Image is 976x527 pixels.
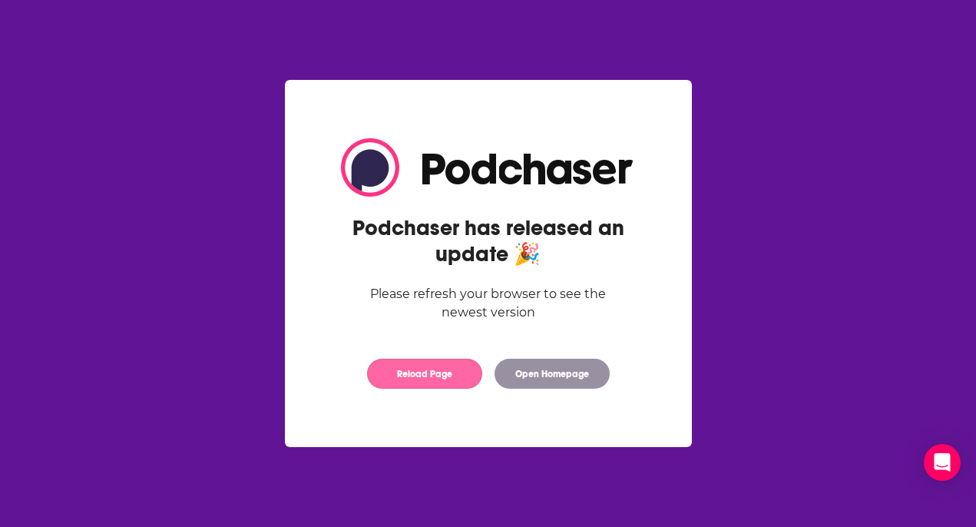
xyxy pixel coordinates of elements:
[367,359,482,389] button: Reload Page
[341,138,636,197] img: Logo
[495,359,610,389] button: Open Homepage
[341,285,636,322] div: Please refresh your browser to see the newest version
[924,444,961,481] div: Open Intercom Messenger
[341,215,636,267] h2: Podchaser has released an update 🎉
